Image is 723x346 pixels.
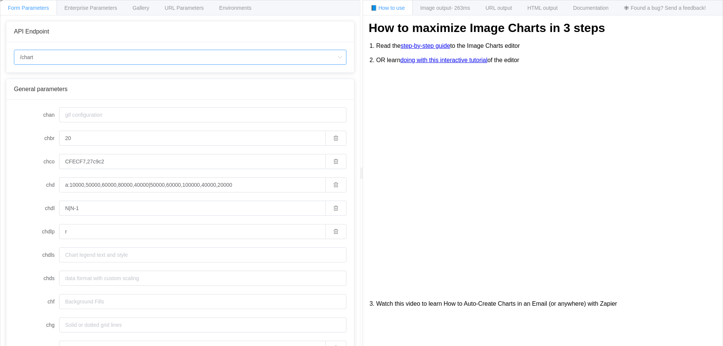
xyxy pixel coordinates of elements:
[573,5,609,11] span: Documentation
[59,247,346,262] input: Chart legend text and style
[14,247,59,262] label: chdls
[219,5,252,11] span: Environments
[59,294,346,309] input: Background Fills
[14,317,59,332] label: chg
[133,5,149,11] span: Gallery
[14,50,346,65] input: Select
[59,177,325,192] input: chart data
[14,131,59,146] label: chbr
[59,201,325,216] input: Text for each series, to display in the legend
[59,271,346,286] input: data format with custom scaling
[14,201,59,216] label: chdl
[376,53,717,67] li: OR learn of the editor
[14,86,67,92] span: General parameters
[64,5,117,11] span: Enterprise Parameters
[401,43,450,49] a: step-by-step guide
[14,107,59,122] label: chan
[485,5,512,11] span: URL output
[59,224,325,239] input: Position of the legend and order of the legend entries
[59,317,346,332] input: Solid or dotted grid lines
[8,5,49,11] span: Form Parameters
[14,224,59,239] label: chdlp
[400,57,487,64] a: doing with this interactive tutorial
[59,131,325,146] input: Bar corner radius. Display bars with rounded corner.
[14,28,49,35] span: API Endpoint
[165,5,204,11] span: URL Parameters
[59,107,346,122] input: gif configuration
[371,5,405,11] span: 📘 How to use
[528,5,558,11] span: HTML output
[451,5,470,11] span: - 263ms
[376,39,717,53] li: Read the to the Image Charts editor
[14,294,59,309] label: chf
[376,297,717,311] li: Watch this video to learn How to Auto-Create Charts in an Email (or anywhere) with Zapier
[14,271,59,286] label: chds
[369,21,717,35] h1: How to maximize Image Charts in 3 steps
[14,177,59,192] label: chd
[59,154,325,169] input: series colors
[624,5,706,11] span: 🕷 Found a bug? Send a feedback!
[14,154,59,169] label: chco
[420,5,470,11] span: Image output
